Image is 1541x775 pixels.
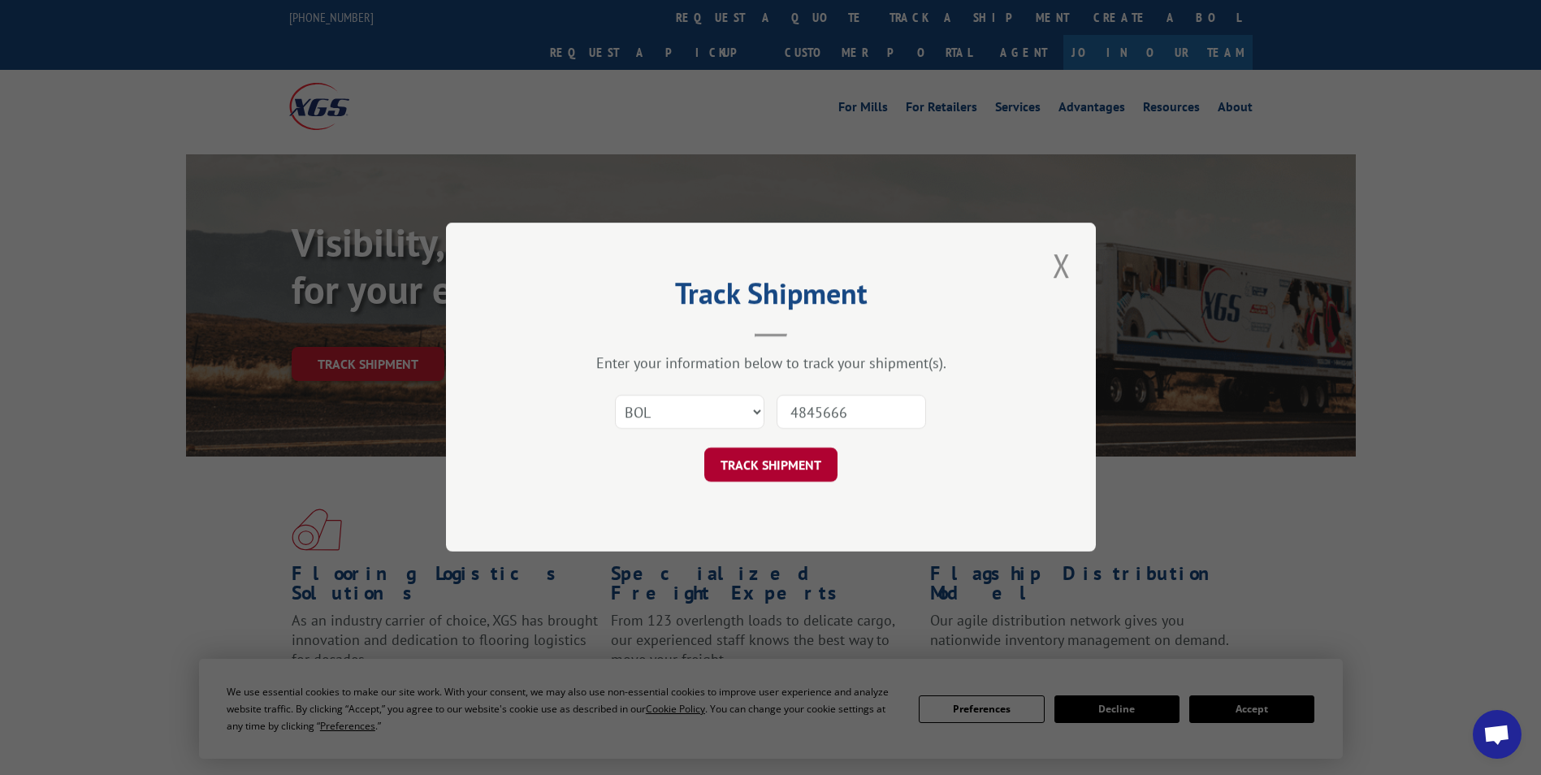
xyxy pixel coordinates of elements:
div: Enter your information below to track your shipment(s). [527,354,1015,373]
button: Close modal [1048,243,1076,288]
a: Open chat [1473,710,1522,759]
h2: Track Shipment [527,282,1015,313]
button: TRACK SHIPMENT [704,448,838,483]
input: Number(s) [777,396,926,430]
